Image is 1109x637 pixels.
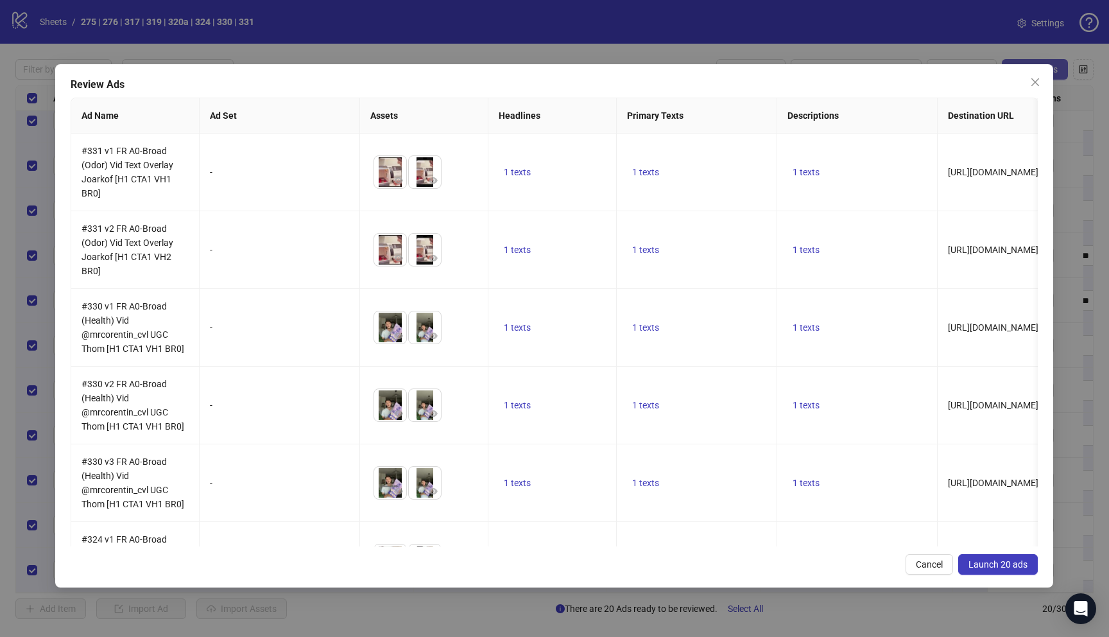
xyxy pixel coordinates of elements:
[938,98,1105,134] th: Destination URL
[391,406,406,421] button: Preview
[499,397,536,413] button: 1 texts
[627,397,664,413] button: 1 texts
[394,409,403,418] span: eye
[374,156,406,188] img: Asset 1
[71,98,200,134] th: Ad Name
[409,545,441,577] img: Asset 2
[394,487,403,496] span: eye
[948,478,1038,488] span: [URL][DOMAIN_NAME]
[426,484,441,499] button: Preview
[948,245,1038,255] span: [URL][DOMAIN_NAME]
[409,234,441,266] img: Asset 2
[499,475,536,491] button: 1 texts
[632,400,659,410] span: 1 texts
[916,559,943,570] span: Cancel
[632,245,659,255] span: 1 texts
[360,98,488,134] th: Assets
[426,173,441,188] button: Preview
[374,234,406,266] img: Asset 1
[210,320,349,335] div: -
[82,223,173,276] span: #331 v2 FR A0-Broad (Odor) Vid Text Overlay Joarkof [H1 CTA1 VH2 BR0]
[394,176,403,185] span: eye
[627,242,664,257] button: 1 texts
[488,98,617,134] th: Headlines
[627,475,664,491] button: 1 texts
[959,554,1038,575] button: Launch 20 ads
[391,173,406,188] button: Preview
[504,478,531,488] span: 1 texts
[429,409,438,418] span: eye
[793,167,820,177] span: 1 texts
[409,389,441,421] img: Asset 2
[391,484,406,499] button: Preview
[82,457,184,509] span: #330 v3 FR A0-Broad (Health) Vid @mrcorentin_cvl UGC Thom [H1 CTA1 VH1 BR0]
[948,400,1038,410] span: [URL][DOMAIN_NAME]
[906,554,954,575] button: Cancel
[787,475,825,491] button: 1 texts
[627,320,664,335] button: 1 texts
[787,242,825,257] button: 1 texts
[374,545,406,577] img: Asset 1
[504,400,531,410] span: 1 texts
[793,400,820,410] span: 1 texts
[627,164,664,180] button: 1 texts
[1031,77,1041,87] span: close
[71,77,1038,92] div: Review Ads
[504,322,531,333] span: 1 texts
[787,397,825,413] button: 1 texts
[210,243,349,257] div: -
[793,245,820,255] span: 1 texts
[210,398,349,412] div: -
[504,245,531,255] span: 1 texts
[948,322,1038,333] span: [URL][DOMAIN_NAME]
[617,98,777,134] th: Primary Texts
[82,301,184,354] span: #330 v1 FR A0-Broad (Health) Vid @mrcorentin_cvl UGC Thom [H1 CTA1 VH1 BR0]
[499,320,536,335] button: 1 texts
[1026,72,1046,92] button: Close
[499,242,536,257] button: 1 texts
[793,322,820,333] span: 1 texts
[82,379,184,432] span: #330 v2 FR A0-Broad (Health) Vid @mrcorentin_cvl UGC Thom [H1 CTA1 VH1 BR0]
[787,320,825,335] button: 1 texts
[429,487,438,496] span: eye
[391,250,406,266] button: Preview
[429,176,438,185] span: eye
[409,467,441,499] img: Asset 2
[948,167,1038,177] span: [URL][DOMAIN_NAME]
[429,254,438,263] span: eye
[426,250,441,266] button: Preview
[632,322,659,333] span: 1 texts
[210,165,349,179] div: -
[394,254,403,263] span: eye
[82,146,173,198] span: #331 v1 FR A0-Broad (Odor) Vid Text Overlay Joarkof [H1 CTA1 VH1 BR0]
[1065,593,1096,624] div: Open Intercom Messenger
[391,328,406,344] button: Preview
[210,476,349,490] div: -
[374,389,406,421] img: Asset 1
[374,467,406,499] img: Asset 1
[969,559,1028,570] span: Launch 20 ads
[429,331,438,340] span: eye
[426,328,441,344] button: Preview
[394,331,403,340] span: eye
[82,534,169,587] span: #324 v1 FR A0-Broad (Odor) Vid AI UGC Cat Perspective Thom [H1 CTA1 VH1 BR0]
[777,98,938,134] th: Descriptions
[426,406,441,421] button: Preview
[632,167,659,177] span: 1 texts
[374,311,406,344] img: Asset 1
[632,478,659,488] span: 1 texts
[787,164,825,180] button: 1 texts
[504,167,531,177] span: 1 texts
[409,156,441,188] img: Asset 2
[499,164,536,180] button: 1 texts
[200,98,360,134] th: Ad Set
[793,478,820,488] span: 1 texts
[409,311,441,344] img: Asset 2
